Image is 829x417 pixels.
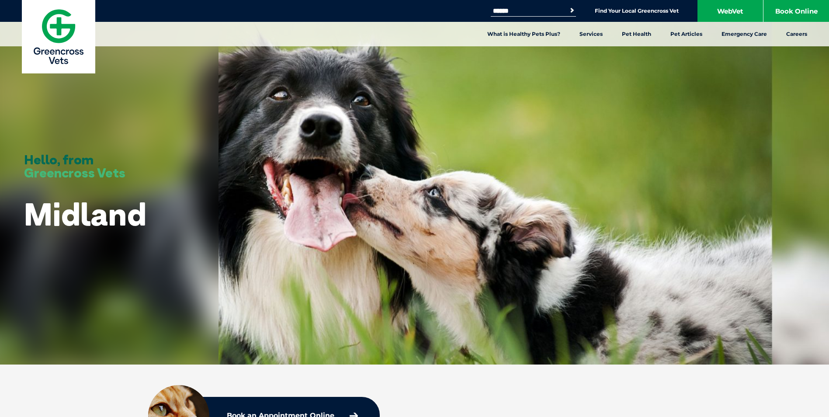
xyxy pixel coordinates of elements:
a: Services [570,22,612,46]
a: Emergency Care [712,22,777,46]
h1: Midland [24,197,146,231]
span: Greencross Vets [24,164,125,181]
a: What is Healthy Pets Plus? [478,22,570,46]
span: Hello, from [24,151,94,168]
a: Find Your Local Greencross Vet [595,7,679,14]
button: Search [568,6,576,15]
a: Pet Articles [661,22,712,46]
a: Careers [777,22,817,46]
a: Pet Health [612,22,661,46]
